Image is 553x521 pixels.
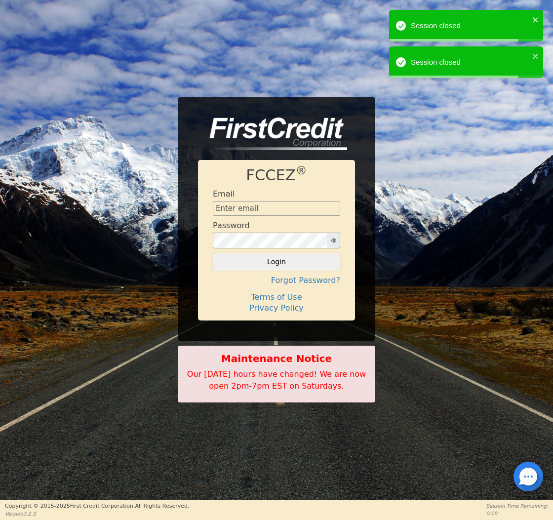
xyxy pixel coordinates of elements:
div: Session closed [411,20,529,32]
p: Session Time Remaining: [486,502,548,510]
h1: FCCEZ [213,166,340,185]
h4: Email [213,189,235,199]
h4: Privacy Policy [213,303,340,313]
b: Maintenance Notice [183,351,370,366]
button: Login [213,253,340,270]
span: Our [DATE] hours have changed! We are now open 2pm-7pm EST on Saturdays. [187,369,366,391]
button: close [532,50,539,62]
button: close [532,14,539,25]
input: Enter email [213,201,340,216]
p: Version 3.2.3 [5,510,189,518]
input: password [213,233,327,248]
p: 0:00 [486,510,548,517]
h4: Terms of Use [213,292,340,302]
div: Session closed [411,57,529,68]
h4: Password [213,221,250,230]
sup: ® [296,164,307,177]
h4: Forgot Password? [213,276,340,285]
span: All Rights Reserved. [135,503,189,509]
img: logo-CMu_cnol.png [198,118,347,150]
p: Copyright © 2015- 2025 First Credit Corporation. [5,502,189,511]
